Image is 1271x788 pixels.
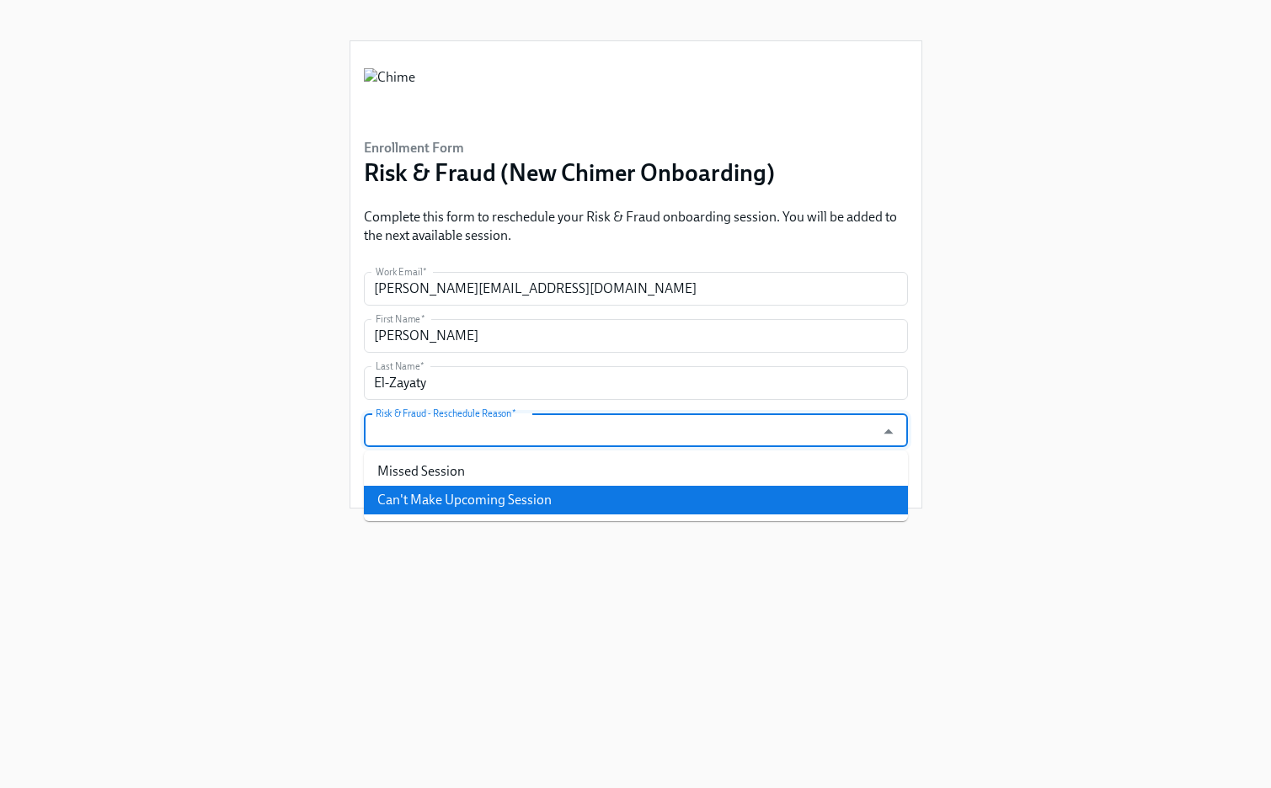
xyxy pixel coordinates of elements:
button: Close [875,418,901,445]
p: Complete this form to reschedule your Risk & Fraud onboarding session. You will be added to the n... [364,208,908,245]
li: Can't Make Upcoming Session [364,486,908,514]
h3: Risk & Fraud (New Chimer Onboarding) [364,157,775,188]
li: Missed Session [364,457,908,486]
img: Chime [364,68,415,119]
h6: Enrollment Form [364,139,775,157]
